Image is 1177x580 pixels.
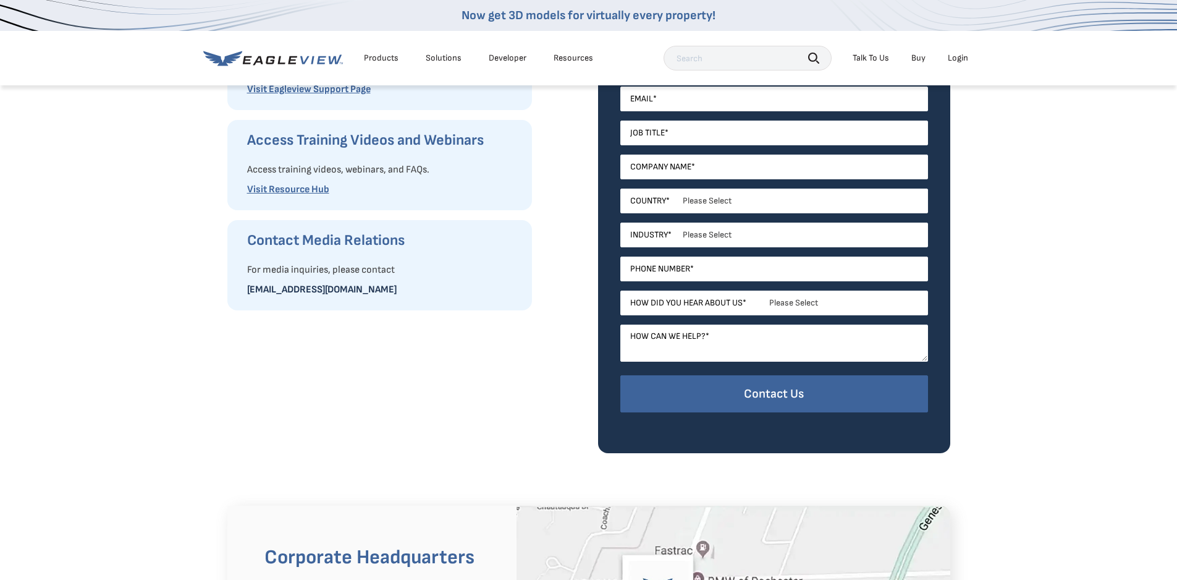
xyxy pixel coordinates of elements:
p: Access training videos, webinars, and FAQs. [247,160,520,180]
p: For media inquiries, please contact [247,260,520,280]
input: Search [664,46,832,70]
a: Now get 3D models for virtually every property! [462,8,715,23]
h3: Contact Media Relations [247,231,520,250]
a: Visit Resource Hub [247,184,329,195]
input: Contact Us [620,375,928,413]
a: Buy [911,53,926,64]
div: Login [948,53,968,64]
div: Solutions [426,53,462,64]
div: Products [364,53,399,64]
a: Visit Eagleview Support Page [247,83,371,95]
h3: Access Training Videos and Webinars [247,130,520,150]
a: Developer [489,53,526,64]
div: Talk To Us [853,53,889,64]
div: Resources [554,53,593,64]
h2: Corporate Headquarters [264,543,498,573]
a: [EMAIL_ADDRESS][DOMAIN_NAME] [247,284,397,296]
